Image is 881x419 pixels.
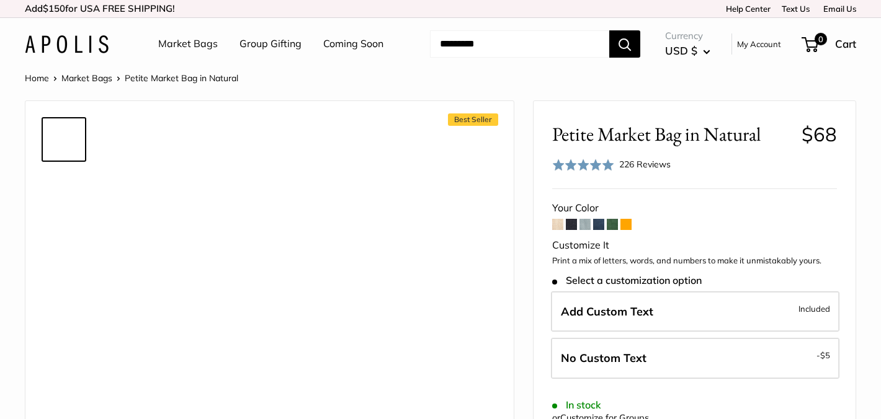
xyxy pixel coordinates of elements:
[798,301,830,316] span: Included
[803,34,856,54] a: 0 Cart
[722,4,771,14] a: Help Center
[42,117,86,162] a: Petite Market Bag in Natural
[239,35,302,53] a: Group Gifting
[561,304,653,319] span: Add Custom Text
[816,348,830,363] span: -
[125,73,238,84] span: Petite Market Bag in Natural
[665,41,710,61] button: USD $
[42,365,86,410] a: Petite Market Bag in Natural
[552,255,837,267] p: Print a mix of letters, words, and numbers to make it unmistakably yours.
[782,4,810,14] a: Text Us
[158,35,218,53] a: Market Bags
[430,30,609,58] input: Search...
[448,113,498,126] span: Best Seller
[819,4,856,14] a: Email Us
[561,351,646,365] span: No Custom Text
[551,338,839,379] label: Leave Blank
[552,399,601,411] span: In stock
[552,236,837,255] div: Customize It
[619,159,671,170] span: 226 Reviews
[552,275,702,286] span: Select a customization option
[665,27,710,45] span: Currency
[552,123,792,146] span: Petite Market Bag in Natural
[42,216,86,261] a: description_The Original Market bag in its 4 native styles
[820,350,830,360] span: $5
[835,37,856,50] span: Cart
[42,167,86,211] a: description_Effortless style that elevates every moment
[42,266,86,311] a: Petite Market Bag in Natural
[61,73,112,84] a: Market Bags
[25,70,238,86] nav: Breadcrumb
[609,30,640,58] button: Search
[43,2,65,14] span: $150
[551,291,839,332] label: Add Custom Text
[25,35,109,53] img: Apolis
[25,73,49,84] a: Home
[665,44,697,57] span: USD $
[323,35,383,53] a: Coming Soon
[552,199,837,218] div: Your Color
[42,315,86,360] a: description_Spacious inner area with room for everything.
[802,122,837,146] span: $68
[737,37,781,51] a: My Account
[815,33,827,45] span: 0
